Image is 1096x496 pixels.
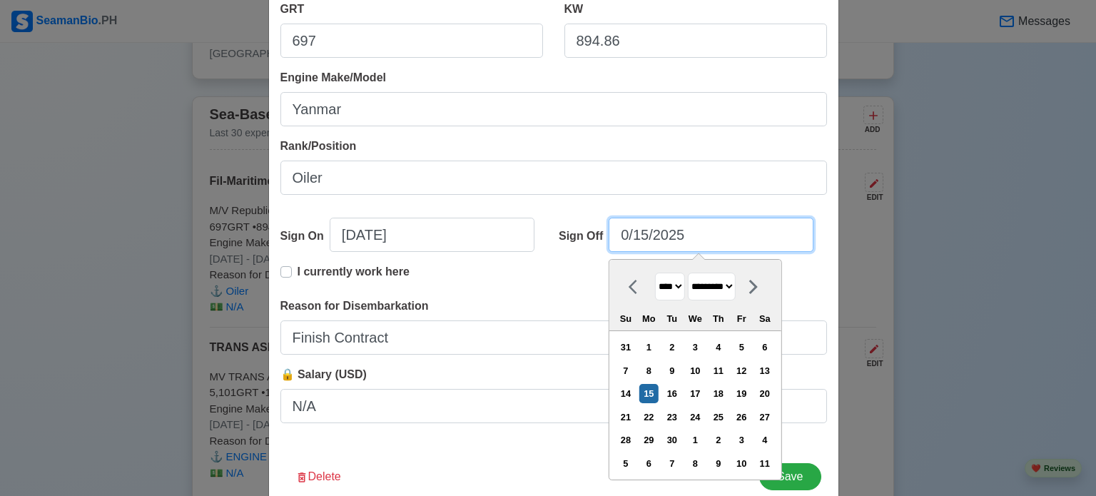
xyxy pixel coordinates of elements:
div: We [686,309,705,328]
div: Choose Monday, September 8th, 2025 [639,361,659,380]
div: Choose Friday, September 19th, 2025 [732,384,751,403]
button: Delete [286,463,350,490]
div: Choose Friday, September 26th, 2025 [732,408,751,427]
div: Choose Tuesday, September 2nd, 2025 [662,338,681,357]
div: Choose Thursday, September 25th, 2025 [709,408,728,427]
div: Choose Saturday, October 11th, 2025 [755,454,774,473]
div: Choose Thursday, September 18th, 2025 [709,384,728,403]
div: Choose Wednesday, October 8th, 2025 [686,454,705,473]
div: Choose Thursday, September 11th, 2025 [709,361,728,380]
div: Choose Saturday, September 27th, 2025 [755,408,774,427]
div: Choose Tuesday, September 30th, 2025 [662,430,681,450]
div: Choose Monday, September 22nd, 2025 [639,408,659,427]
div: Choose Friday, September 12th, 2025 [732,361,751,380]
div: Choose Tuesday, September 23rd, 2025 [662,408,681,427]
div: Choose Monday, October 6th, 2025 [639,454,659,473]
div: Choose Sunday, September 14th, 2025 [616,384,635,403]
div: Choose Thursday, September 4th, 2025 [709,338,728,357]
input: ex. 2500 [280,389,827,423]
div: Choose Sunday, September 7th, 2025 [616,361,635,380]
div: Sign Off [559,228,609,245]
div: Choose Saturday, September 13th, 2025 [755,361,774,380]
div: Choose Sunday, August 31st, 2025 [616,338,635,357]
span: KW [564,3,584,15]
div: Su [616,309,635,328]
div: month 2025-09 [614,336,776,475]
div: Choose Friday, September 5th, 2025 [732,338,751,357]
input: Ex: Third Officer or 3/OFF [280,161,827,195]
div: Choose Sunday, September 28th, 2025 [616,430,635,450]
div: Sign On [280,228,330,245]
div: Tu [662,309,681,328]
div: Choose Monday, September 1st, 2025 [639,338,659,357]
div: Fr [732,309,751,328]
input: 33922 [280,24,543,58]
div: Choose Sunday, October 5th, 2025 [616,454,635,473]
div: Choose Wednesday, September 24th, 2025 [686,408,705,427]
div: Choose Monday, September 29th, 2025 [639,430,659,450]
span: GRT [280,3,305,15]
div: Choose Sunday, September 21st, 2025 [616,408,635,427]
input: Your reason for disembarkation... [280,320,827,355]
div: Choose Saturday, September 6th, 2025 [755,338,774,357]
span: Rank/Position [280,140,357,152]
div: Choose Wednesday, September 3rd, 2025 [686,338,705,357]
span: 🔒 Salary (USD) [280,368,367,380]
div: Choose Friday, October 3rd, 2025 [732,430,751,450]
div: Choose Thursday, October 2nd, 2025 [709,430,728,450]
span: Engine Make/Model [280,71,386,83]
div: Choose Monday, September 15th, 2025 [639,384,659,403]
div: Choose Thursday, October 9th, 2025 [709,454,728,473]
p: I currently work here [298,263,410,280]
div: Choose Saturday, October 4th, 2025 [755,430,774,450]
div: Choose Wednesday, September 10th, 2025 [686,361,705,380]
span: Reason for Disembarkation [280,300,429,312]
input: Ex. Man B&W MC [280,92,827,126]
div: Choose Tuesday, September 16th, 2025 [662,384,681,403]
div: Choose Tuesday, September 9th, 2025 [662,361,681,380]
div: Th [709,309,728,328]
div: Choose Wednesday, October 1st, 2025 [686,430,705,450]
div: Choose Tuesday, October 7th, 2025 [662,454,681,473]
input: 8000 [564,24,827,58]
div: Choose Friday, October 10th, 2025 [732,454,751,473]
button: Save [759,463,821,490]
div: Sa [755,309,774,328]
div: Choose Saturday, September 20th, 2025 [755,384,774,403]
div: Choose Wednesday, September 17th, 2025 [686,384,705,403]
div: Mo [639,309,659,328]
